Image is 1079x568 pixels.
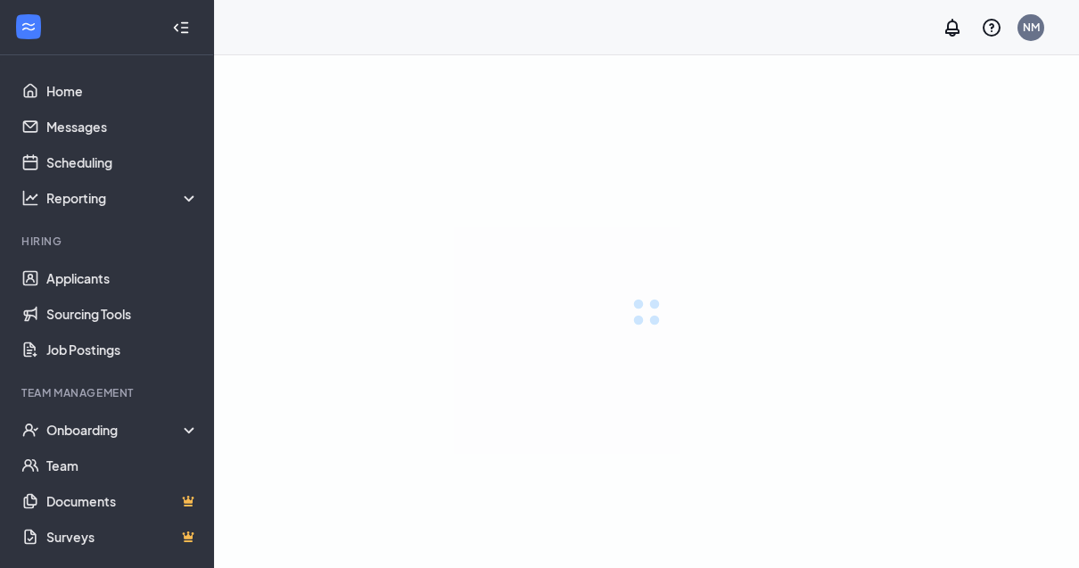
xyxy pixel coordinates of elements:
[46,483,199,519] a: DocumentsCrown
[20,18,37,36] svg: WorkstreamLogo
[46,448,199,483] a: Team
[942,17,963,38] svg: Notifications
[46,189,200,207] div: Reporting
[981,17,1002,38] svg: QuestionInfo
[21,385,195,400] div: Team Management
[46,421,200,439] div: Onboarding
[21,421,39,439] svg: UserCheck
[46,296,199,332] a: Sourcing Tools
[46,109,199,144] a: Messages
[46,73,199,109] a: Home
[46,260,199,296] a: Applicants
[172,19,190,37] svg: Collapse
[46,519,199,555] a: SurveysCrown
[21,234,195,249] div: Hiring
[21,189,39,207] svg: Analysis
[1023,20,1040,35] div: NM
[46,332,199,367] a: Job Postings
[46,144,199,180] a: Scheduling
